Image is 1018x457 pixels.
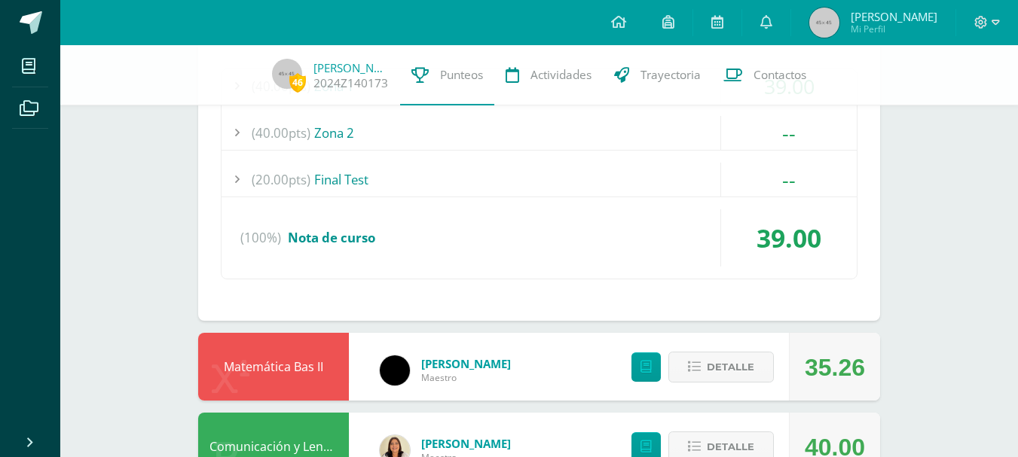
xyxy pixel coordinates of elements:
[272,59,302,89] img: 45x45
[440,67,483,83] span: Punteos
[851,9,937,24] span: [PERSON_NAME]
[809,8,839,38] img: 45x45
[712,45,818,105] a: Contactos
[421,356,511,371] a: [PERSON_NAME]
[668,352,774,382] button: Detalle
[289,73,306,92] span: 46
[421,371,511,384] span: Maestro
[380,355,410,385] img: 8a59221190be773a357e7f6df40528fe.png
[198,333,349,401] div: Matemática Bas II
[603,45,712,105] a: Trayectoria
[288,229,375,246] span: Nota de curso
[313,60,389,75] a: [PERSON_NAME]
[530,67,592,83] span: Actividades
[721,209,857,267] div: 39.00
[721,116,857,150] div: --
[252,163,310,197] span: (20.00pts)
[805,334,865,401] div: 35.26
[494,45,603,105] a: Actividades
[400,45,494,105] a: Punteos
[707,353,754,381] span: Detalle
[421,436,511,451] a: [PERSON_NAME]
[851,23,937,35] span: Mi Perfil
[721,163,857,197] div: --
[240,209,281,267] span: (100%)
[640,67,701,83] span: Trayectoria
[313,75,388,91] a: 2024Z140173
[222,163,857,197] div: Final Test
[252,116,310,150] span: (40.00pts)
[222,116,857,150] div: Zona 2
[754,67,806,83] span: Contactos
